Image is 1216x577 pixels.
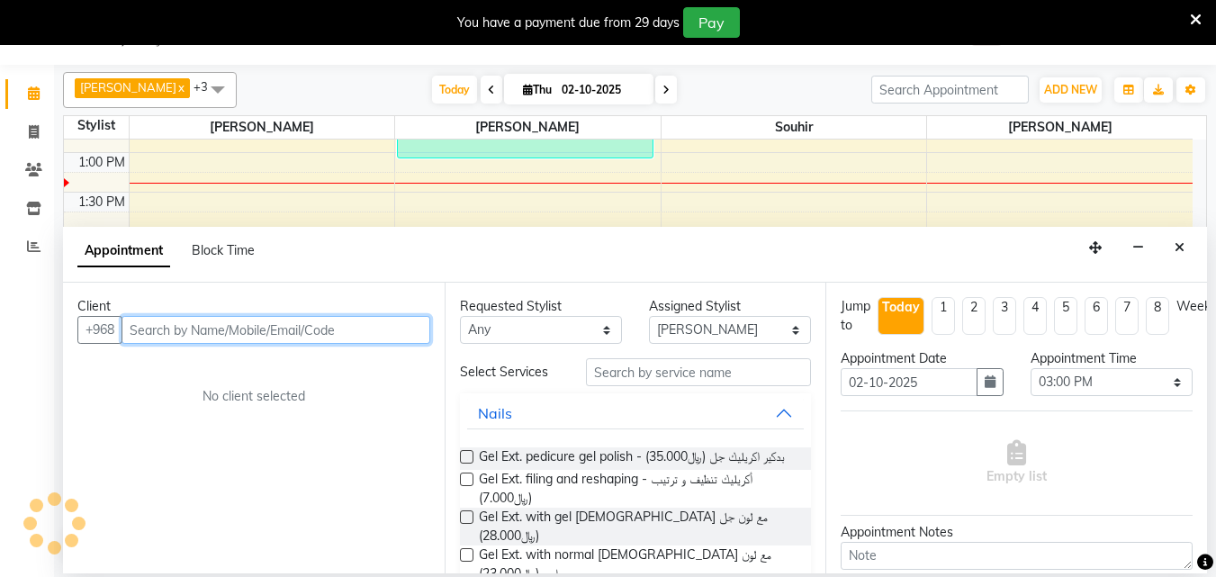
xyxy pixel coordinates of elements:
[75,193,129,212] div: 1:30 PM
[882,298,920,317] div: Today
[662,116,927,139] span: Souhir
[432,76,477,104] span: Today
[64,116,129,135] div: Stylist
[841,297,870,335] div: Jump to
[395,116,661,139] span: [PERSON_NAME]
[683,7,740,38] button: Pay
[1085,297,1108,335] li: 6
[927,116,1193,139] span: [PERSON_NAME]
[1146,297,1169,335] li: 8
[80,80,176,95] span: [PERSON_NAME]
[1031,349,1193,368] div: Appointment Time
[1166,234,1193,262] button: Close
[77,235,170,267] span: Appointment
[130,116,395,139] span: [PERSON_NAME]
[192,242,255,258] span: Block Time
[122,316,430,344] input: Search by Name/Mobile/Email/Code
[1115,297,1139,335] li: 7
[841,349,1003,368] div: Appointment Date
[932,297,955,335] li: 1
[478,402,512,424] div: Nails
[1044,83,1097,96] span: ADD NEW
[841,368,977,396] input: yyyy-mm-dd
[586,358,811,386] input: Search by service name
[556,77,646,104] input: 2025-10-02
[518,83,556,96] span: Thu
[962,297,986,335] li: 2
[479,508,797,545] span: Gel Ext. with gel [DEMOGRAPHIC_DATA] مع لون جل (﷼28.000)
[121,387,387,406] div: No client selected
[457,14,680,32] div: You have a payment due from 29 days
[479,470,797,508] span: Gel Ext. filing and reshaping - أكريليك تنظيف و ترتيب (﷼7.000)
[446,363,572,382] div: Select Services
[479,447,785,470] span: Gel Ext. pedicure gel polish - بدكير اكريليك جل (﷼35.000)
[986,440,1047,486] span: Empty list
[1054,297,1077,335] li: 5
[194,79,221,94] span: +3
[649,297,811,316] div: Assigned Stylist
[841,523,1193,542] div: Appointment Notes
[460,297,622,316] div: Requested Stylist
[871,76,1029,104] input: Search Appointment
[467,397,805,429] button: Nails
[77,316,122,344] button: +968
[75,153,129,172] div: 1:00 PM
[77,297,430,316] div: Client
[1040,77,1102,103] button: ADD NEW
[993,297,1016,335] li: 3
[176,80,185,95] a: x
[1023,297,1047,335] li: 4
